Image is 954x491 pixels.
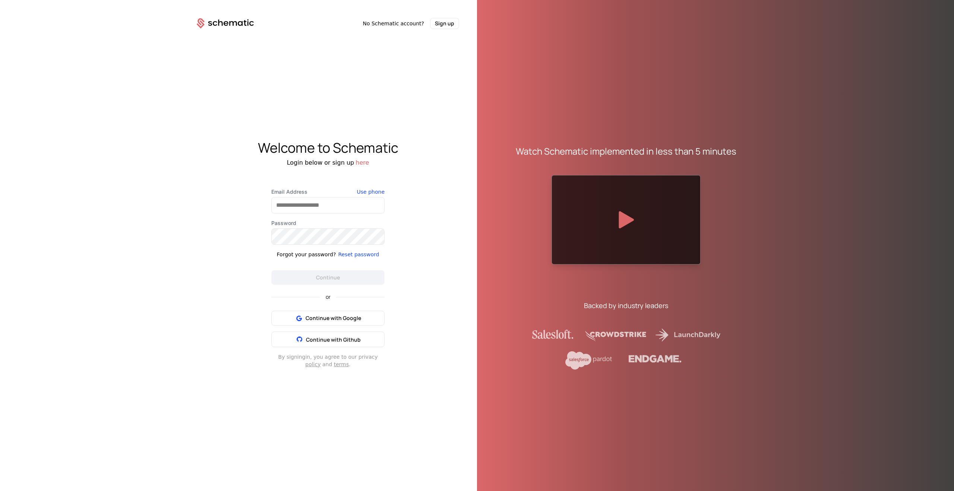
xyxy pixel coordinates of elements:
[271,188,385,196] label: Email Address
[363,20,424,27] span: No Schematic account?
[271,332,385,347] button: Continue with Github
[516,145,736,157] div: Watch Schematic implemented in less than 5 minutes
[306,336,361,343] span: Continue with Github
[271,219,385,227] label: Password
[179,158,477,167] div: Login below or sign up
[356,158,369,167] button: here
[338,251,379,258] button: Reset password
[320,294,337,300] span: or
[271,311,385,326] button: Continue with Google
[271,270,385,285] button: Continue
[271,353,385,368] div: By signing in , you agree to our privacy and .
[357,188,385,196] button: Use phone
[334,361,349,367] a: terms
[305,361,320,367] a: policy
[179,140,477,155] div: Welcome to Schematic
[306,314,361,322] span: Continue with Google
[277,251,336,258] div: Forgot your password?
[430,18,459,29] button: Sign up
[584,300,668,311] div: Backed by industry leaders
